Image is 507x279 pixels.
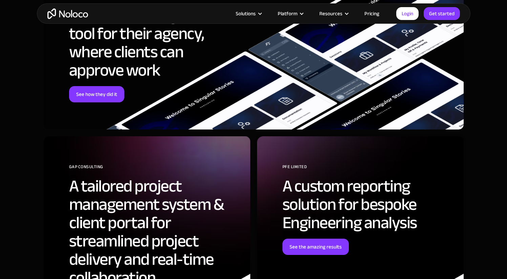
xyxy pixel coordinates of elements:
a: See how they did it [69,86,124,102]
a: See the amazing results [282,239,349,255]
div: Resources [319,9,342,18]
div: Platform [269,9,311,18]
h2: A project management tool for their agency, where clients can approve work [69,6,240,79]
a: Login [396,7,419,20]
a: Get started [424,7,460,20]
div: PFE Limited [282,162,453,177]
a: Pricing [356,9,388,18]
div: Solutions [227,9,269,18]
div: GAP Consulting [69,162,240,177]
div: Platform [278,9,297,18]
h2: A custom reporting solution for bespoke Engineering analysis [282,177,453,232]
div: Solutions [236,9,256,18]
div: Resources [311,9,356,18]
a: home [47,8,88,19]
